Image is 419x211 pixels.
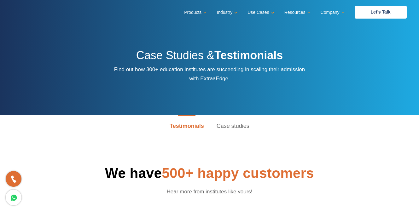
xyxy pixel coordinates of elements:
[355,6,407,19] a: Let’s Talk
[128,187,291,196] p: Hear more from institutes like yours!
[113,65,306,83] p: Find out how 300+ education institutes are succeeding in scaling their admission with ExtraaEdge.
[113,48,306,65] h2: Case Studies &
[217,8,236,17] a: Industry
[162,165,314,181] span: 500+ happy customers
[247,8,273,17] a: Use Cases
[321,8,344,17] a: Company
[284,8,310,17] a: Resources
[210,115,256,137] a: Case studies
[214,49,283,62] strong: Testimonials
[163,115,210,137] a: Testimonials
[13,164,407,182] h1: We have
[184,8,206,17] a: Products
